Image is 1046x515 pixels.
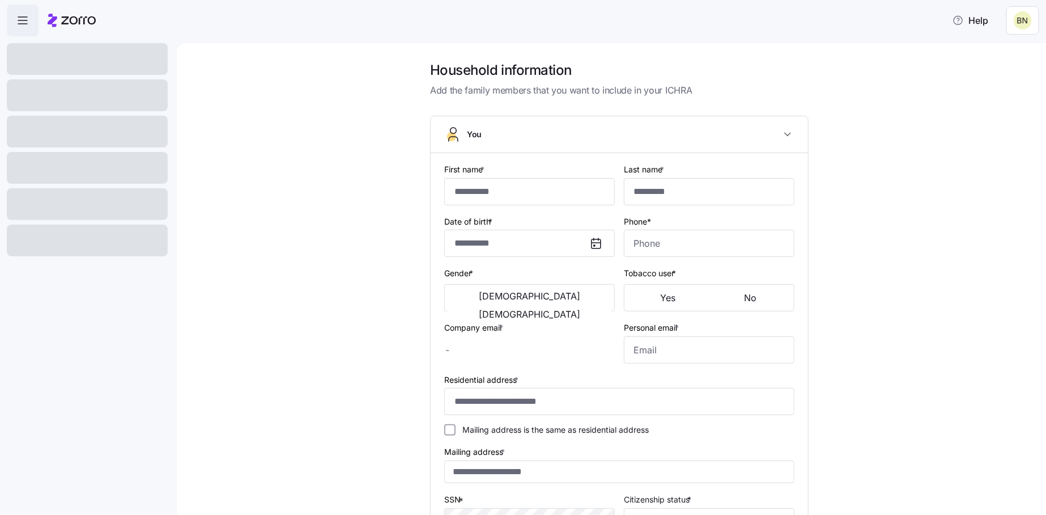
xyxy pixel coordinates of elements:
[624,493,694,506] label: Citizenship status
[943,9,997,32] button: Help
[456,424,649,436] label: Mailing address is the same as residential address
[624,163,666,176] label: Last name
[624,322,681,334] label: Personal email
[744,293,756,302] span: No
[431,116,808,153] button: You
[953,14,988,27] span: Help
[479,292,580,301] span: [DEMOGRAPHIC_DATA]
[444,163,487,176] label: First name
[430,83,809,98] span: Add the family members that you want to include in your ICHRA
[444,493,466,506] label: SSN
[430,61,809,79] h1: Household information
[467,129,482,140] span: You
[660,293,675,302] span: Yes
[444,374,521,386] label: Residential address
[444,446,507,458] label: Mailing address
[624,336,794,364] input: Email
[624,230,794,257] input: Phone
[444,216,495,228] label: Date of birth
[444,322,505,334] label: Company email
[624,267,678,280] label: Tobacco user
[444,267,475,280] label: Gender
[479,310,580,319] span: [DEMOGRAPHIC_DATA]
[624,216,651,228] label: Phone*
[1014,11,1032,29] img: 3482c9d499e7542d50e963611f2bbba7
